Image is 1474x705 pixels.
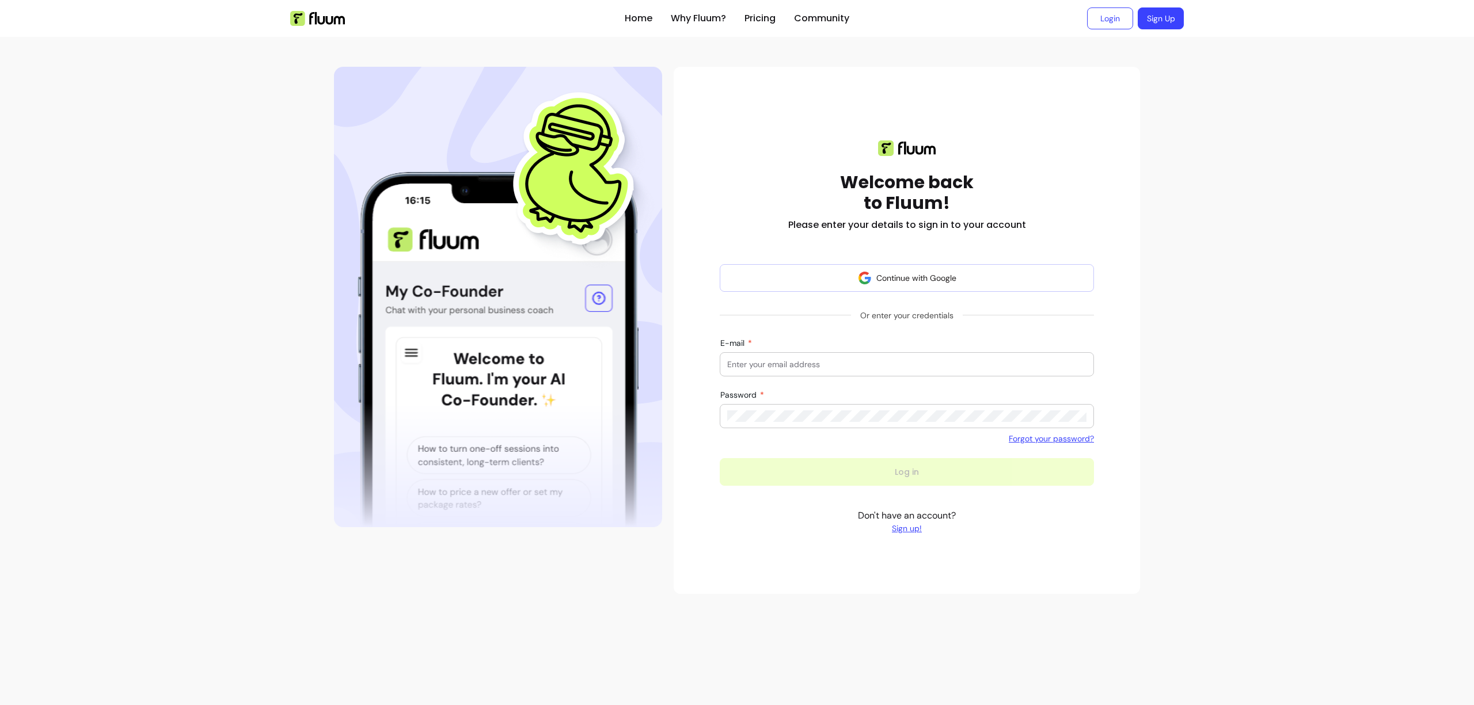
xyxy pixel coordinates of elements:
input: E-mail [727,359,1086,370]
span: Password [720,390,759,400]
span: E-mail [720,338,747,348]
a: Why Fluum? [671,12,726,25]
p: Don't have an account? [858,509,956,534]
input: Password [727,410,1086,422]
img: Fluum Logo [290,11,345,26]
h2: Please enter your details to sign in to your account [788,218,1026,232]
img: Fluum logo [878,140,936,156]
span: Or enter your credentials [851,305,963,326]
a: Pricing [744,12,776,25]
button: Continue with Google [720,264,1094,292]
a: Home [625,12,652,25]
a: Community [794,12,849,25]
h1: Welcome back to Fluum! [840,172,974,214]
a: Forgot your password? [1009,433,1094,444]
img: avatar [858,271,872,285]
a: Sign Up [1138,7,1184,29]
a: Sign up! [858,523,956,534]
a: Login [1087,7,1133,29]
